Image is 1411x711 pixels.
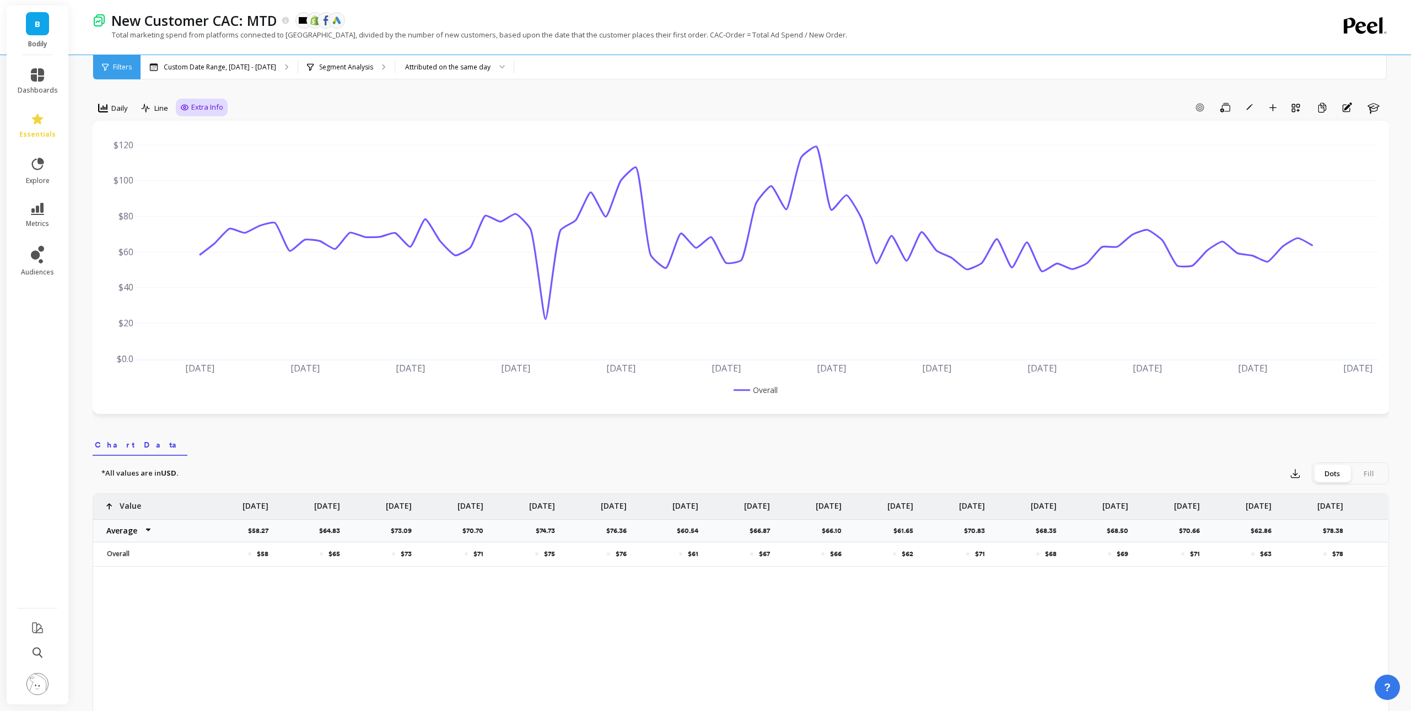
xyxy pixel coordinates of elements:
p: [DATE] [386,494,412,511]
p: $62.86 [1251,526,1278,535]
p: $68.35 [1036,526,1063,535]
p: [DATE] [1102,494,1128,511]
p: $58.27 [248,526,275,535]
p: $78 [1332,550,1343,558]
p: Overall [100,550,197,558]
p: [DATE] [672,494,698,511]
nav: Tabs [93,430,1389,456]
p: [DATE] [959,494,985,511]
p: $62 [902,550,913,558]
p: $75 [544,550,555,558]
p: $67 [759,550,770,558]
p: $71 [1190,550,1200,558]
button: ? [1375,675,1400,700]
p: $58 [257,550,268,558]
p: $76 [616,550,627,558]
p: $73.09 [391,526,418,535]
img: api.google.svg [332,15,342,25]
p: [DATE] [816,494,842,511]
span: explore [26,176,50,185]
p: $61.65 [893,526,920,535]
p: [DATE] [457,494,483,511]
span: Line [154,103,168,114]
p: Segment Analysis [319,63,373,72]
span: Filters [113,63,132,72]
img: api.klaviyo.svg [299,17,309,24]
p: $61 [688,550,698,558]
p: $73 [401,550,412,558]
p: $65 [328,550,340,558]
p: $66 [830,550,842,558]
span: Extra Info [191,102,223,113]
p: New Customer CAC: MTD [111,11,277,30]
p: [DATE] [1174,494,1200,511]
span: B [35,18,40,30]
p: Custom Date Range, [DATE] - [DATE] [164,63,276,72]
p: [DATE] [1246,494,1272,511]
p: [DATE] [1317,494,1343,511]
span: ? [1384,680,1391,695]
p: [DATE] [243,494,268,511]
span: Chart Data [95,439,185,450]
p: $78.38 [1323,526,1350,535]
span: Daily [111,103,128,114]
p: [DATE] [314,494,340,511]
p: $71 [473,550,483,558]
p: $64.83 [319,526,347,535]
img: header icon [93,14,106,27]
img: api.fb.svg [321,15,331,25]
span: dashboards [18,86,58,95]
p: $71 [975,550,985,558]
p: Total marketing spend from platforms connected to [GEOGRAPHIC_DATA], divided by the number of new... [93,30,847,40]
div: Dots [1314,465,1350,482]
span: metrics [26,219,49,228]
p: $70.66 [1179,526,1207,535]
p: $68 [1045,550,1057,558]
p: $70.83 [964,526,992,535]
div: Attributed on the same day [405,62,491,72]
p: $60.54 [677,526,705,535]
p: $68.50 [1107,526,1135,535]
p: $66.87 [750,526,777,535]
div: Fill [1350,465,1387,482]
strong: USD. [161,468,179,478]
p: Value [120,494,141,511]
p: [DATE] [1031,494,1057,511]
p: $76.36 [606,526,633,535]
span: essentials [19,130,56,139]
p: [DATE] [529,494,555,511]
p: Bodily [18,40,58,49]
p: $69 [1117,550,1128,558]
span: audiences [21,268,54,277]
p: *All values are in [101,468,179,479]
img: api.shopify.svg [310,15,320,25]
p: $63 [1260,550,1272,558]
p: $70.70 [462,526,490,535]
p: $74.73 [536,526,562,535]
p: $66.10 [822,526,848,535]
p: [DATE] [744,494,770,511]
p: [DATE] [601,494,627,511]
p: [DATE] [887,494,913,511]
img: profile picture [26,673,49,695]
